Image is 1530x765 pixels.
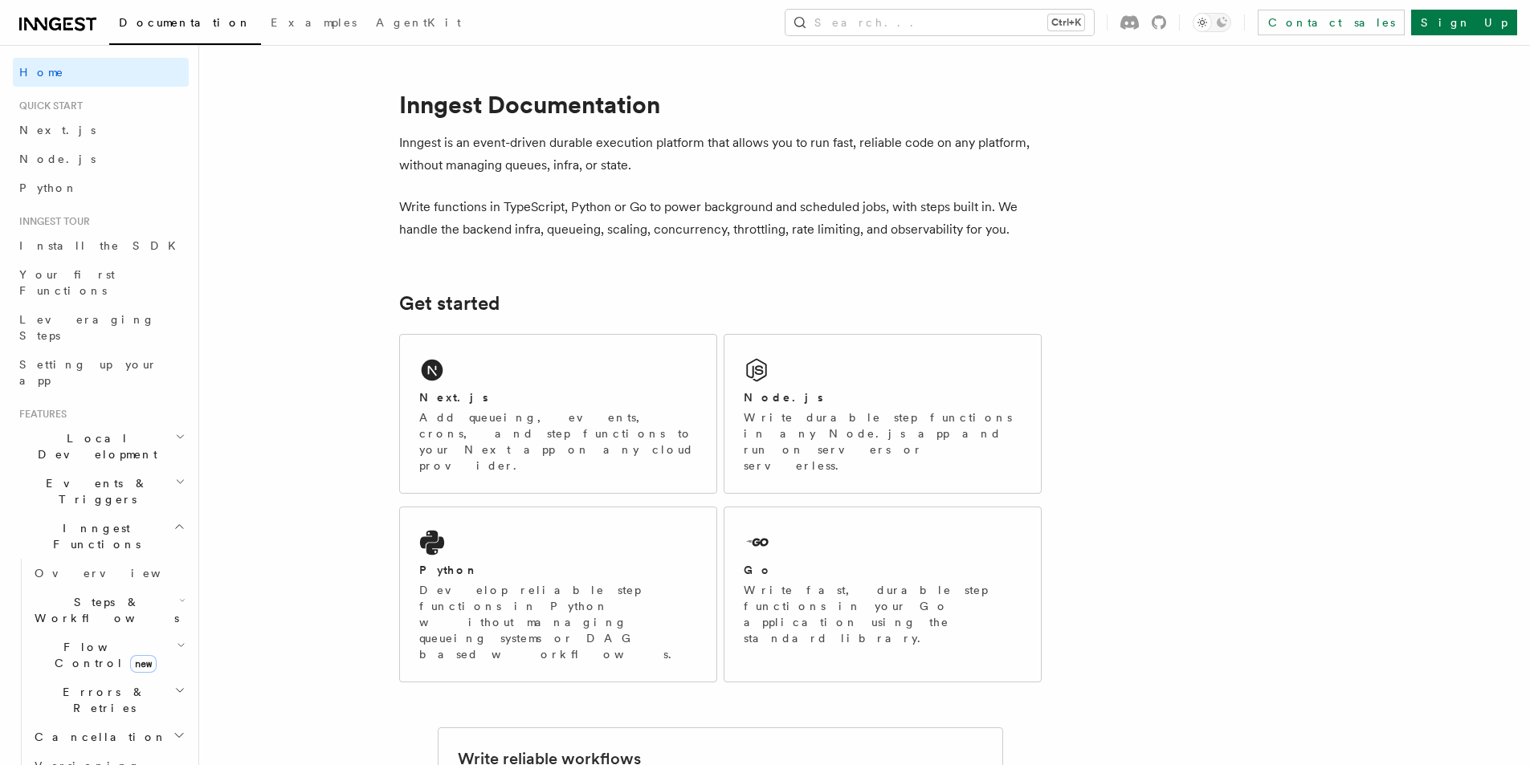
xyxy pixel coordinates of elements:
button: Inngest Functions [13,514,189,559]
a: Your first Functions [13,260,189,305]
span: Node.js [19,153,96,165]
p: Inngest is an event-driven durable execution platform that allows you to run fast, reliable code ... [399,132,1042,177]
h2: Go [744,562,773,578]
span: Features [13,408,67,421]
span: Quick start [13,100,83,112]
p: Add queueing, events, crons, and step functions to your Next app on any cloud provider. [419,409,697,474]
span: Next.js [19,124,96,136]
span: Local Development [13,430,175,462]
a: Home [13,58,189,87]
span: Your first Functions [19,268,115,297]
a: Setting up your app [13,350,189,395]
button: Search...Ctrl+K [785,10,1094,35]
span: Flow Control [28,639,177,671]
a: Sign Up [1411,10,1517,35]
a: Node.jsWrite durable step functions in any Node.js app and run on servers or serverless. [724,334,1042,494]
span: Overview [35,567,200,580]
p: Develop reliable step functions in Python without managing queueing systems or DAG based workflows. [419,582,697,662]
span: Cancellation [28,729,167,745]
p: Write durable step functions in any Node.js app and run on servers or serverless. [744,409,1022,474]
span: Setting up your app [19,358,157,387]
span: new [130,655,157,673]
span: AgentKit [376,16,461,29]
a: Examples [261,5,366,43]
button: Events & Triggers [13,469,189,514]
a: GoWrite fast, durable step functions in your Go application using the standard library. [724,507,1042,682]
a: Documentation [109,5,261,45]
h2: Next.js [419,389,488,405]
p: Write functions in TypeScript, Python or Go to power background and scheduled jobs, with steps bu... [399,196,1042,241]
span: Leveraging Steps [19,313,155,342]
span: Examples [271,16,357,29]
h2: Python [419,562,479,578]
button: Local Development [13,424,189,469]
button: Cancellation [28,722,189,751]
span: Inngest Functions [13,520,173,552]
a: Install the SDK [13,231,189,260]
a: Next.jsAdd queueing, events, crons, and step functions to your Next app on any cloud provider. [399,334,717,494]
a: Node.js [13,144,189,173]
span: Documentation [119,16,251,29]
span: Home [19,64,64,80]
span: Python [19,181,78,194]
button: Steps & Workflows [28,588,189,633]
a: Leveraging Steps [13,305,189,350]
span: Inngest tour [13,215,90,228]
button: Flow Controlnew [28,633,189,678]
a: Overview [28,559,189,588]
a: Python [13,173,189,202]
span: Events & Triggers [13,475,175,507]
a: AgentKit [366,5,471,43]
a: PythonDevelop reliable step functions in Python without managing queueing systems or DAG based wo... [399,507,717,682]
span: Errors & Retries [28,684,174,716]
span: Steps & Workflows [28,594,179,626]
span: Install the SDK [19,239,186,252]
p: Write fast, durable step functions in your Go application using the standard library. [744,582,1022,646]
button: Errors & Retries [28,678,189,722]
a: Contact sales [1258,10,1405,35]
kbd: Ctrl+K [1048,14,1084,31]
h1: Inngest Documentation [399,90,1042,119]
button: Toggle dark mode [1193,13,1231,32]
a: Next.js [13,116,189,144]
h2: Node.js [744,389,823,405]
a: Get started [399,292,500,315]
